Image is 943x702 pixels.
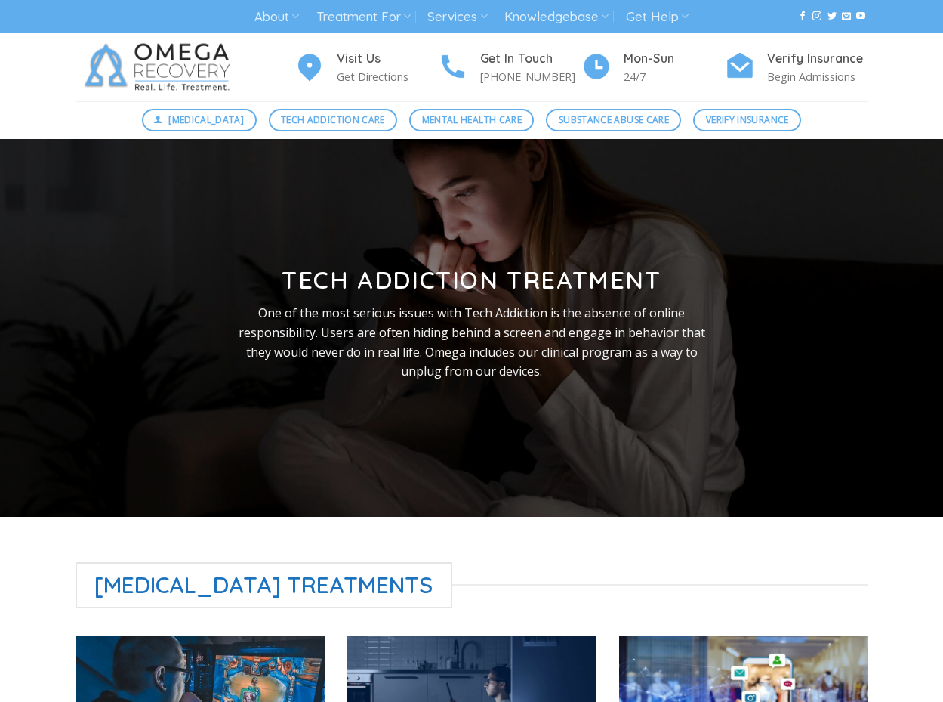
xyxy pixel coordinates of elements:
[316,3,411,31] a: Treatment For
[626,3,689,31] a: Get Help
[254,3,299,31] a: About
[827,11,837,22] a: Follow on Twitter
[798,11,807,22] a: Follow on Facebook
[559,113,669,127] span: Substance Abuse Care
[76,562,453,608] span: [MEDICAL_DATA] Treatments
[269,109,398,131] a: Tech Addiction Care
[767,49,868,69] h4: Verify Insurance
[427,3,487,31] a: Services
[422,113,522,127] span: Mental Health Care
[227,304,716,381] p: One of the most serious issues with Tech Addiction is the absence of online responsibility. Users...
[294,49,438,86] a: Visit Us Get Directions
[480,49,581,69] h4: Get In Touch
[337,68,438,85] p: Get Directions
[168,113,244,127] span: [MEDICAL_DATA]
[409,109,534,131] a: Mental Health Care
[504,3,609,31] a: Knowledgebase
[842,11,851,22] a: Send us an email
[624,68,725,85] p: 24/7
[693,109,801,131] a: Verify Insurance
[282,264,661,295] strong: Tech Addiction Treatment
[856,11,865,22] a: Follow on YouTube
[142,109,257,131] a: [MEDICAL_DATA]
[438,49,581,86] a: Get In Touch [PHONE_NUMBER]
[337,49,438,69] h4: Visit Us
[767,68,868,85] p: Begin Admissions
[546,109,681,131] a: Substance Abuse Care
[281,113,385,127] span: Tech Addiction Care
[812,11,821,22] a: Follow on Instagram
[480,68,581,85] p: [PHONE_NUMBER]
[624,49,725,69] h4: Mon-Sun
[76,33,245,101] img: Omega Recovery
[725,49,868,86] a: Verify Insurance Begin Admissions
[706,113,789,127] span: Verify Insurance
